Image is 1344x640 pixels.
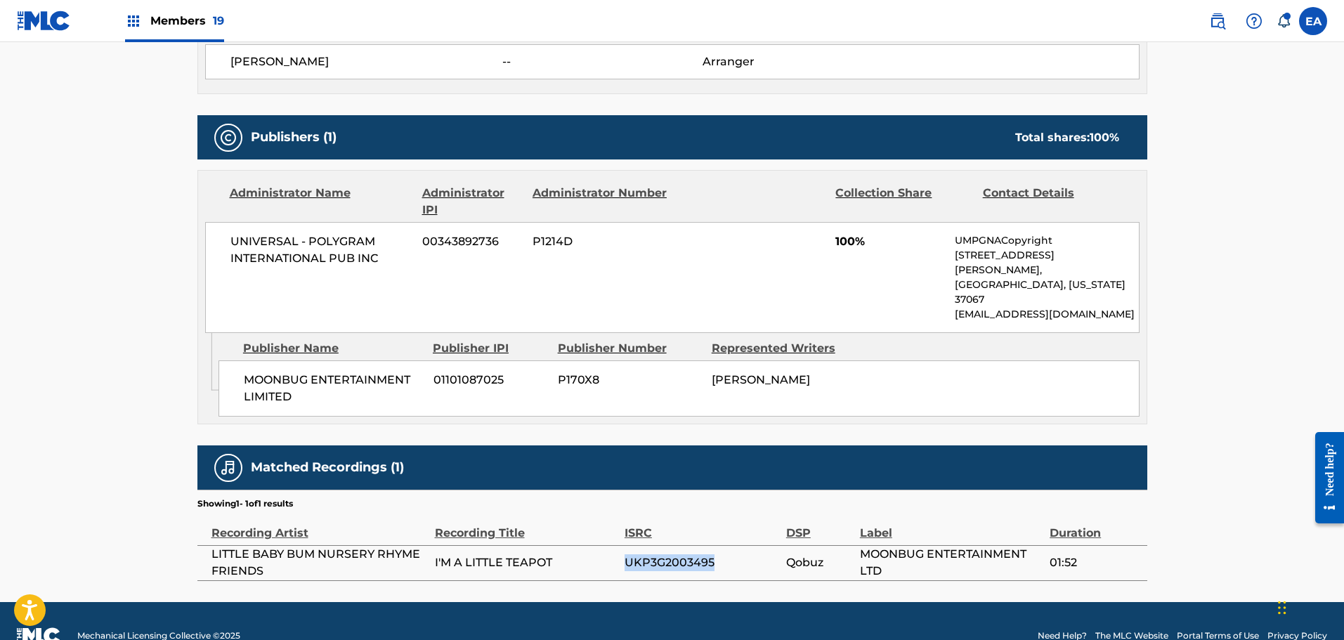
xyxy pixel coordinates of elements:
[1090,131,1119,144] span: 100 %
[1278,587,1286,629] div: Drag
[835,185,972,218] div: Collection Share
[955,233,1138,248] p: UMPGNACopyright
[197,497,293,510] p: Showing 1 - 1 of 1 results
[533,185,669,218] div: Administrator Number
[435,554,618,571] span: I'M A LITTLE TEAPOT
[1203,7,1232,35] a: Public Search
[786,554,853,571] span: Qobuz
[1305,421,1344,534] iframe: Resource Center
[860,510,1043,542] div: Label
[17,11,71,31] img: MLC Logo
[1209,13,1226,30] img: search
[422,233,522,250] span: 00343892736
[213,14,224,27] span: 19
[230,53,503,70] span: [PERSON_NAME]
[860,546,1043,580] span: MOONBUG ENTERTAINMENT LTD
[230,233,412,267] span: UNIVERSAL - POLYGRAM INTERNATIONAL PUB INC
[220,459,237,476] img: Matched Recordings
[422,185,522,218] div: Administrator IPI
[433,372,547,388] span: 01101087025
[1277,14,1291,28] div: Notifications
[1246,13,1263,30] img: help
[1015,129,1119,146] div: Total shares:
[220,129,237,146] img: Publishers
[150,13,224,29] span: Members
[835,233,944,250] span: 100%
[1299,7,1327,35] div: User Menu
[244,372,423,405] span: MOONBUG ENTERTAINMENT LIMITED
[1274,573,1344,640] iframe: Chat Widget
[433,340,547,357] div: Publisher IPI
[211,510,428,542] div: Recording Artist
[243,340,422,357] div: Publisher Name
[955,248,1138,277] p: [STREET_ADDRESS][PERSON_NAME],
[712,373,810,386] span: [PERSON_NAME]
[435,510,618,542] div: Recording Title
[955,277,1138,307] p: [GEOGRAPHIC_DATA], [US_STATE] 37067
[533,233,669,250] span: P1214D
[502,53,702,70] span: --
[558,372,701,388] span: P170X8
[983,185,1119,218] div: Contact Details
[251,129,337,145] h5: Publishers (1)
[625,554,779,571] span: UKP3G2003495
[1240,7,1268,35] div: Help
[955,307,1138,322] p: [EMAIL_ADDRESS][DOMAIN_NAME]
[1050,510,1140,542] div: Duration
[558,340,701,357] div: Publisher Number
[712,340,855,357] div: Represented Writers
[125,13,142,30] img: Top Rightsholders
[1050,554,1140,571] span: 01:52
[703,53,885,70] span: Arranger
[786,510,853,542] div: DSP
[211,546,428,580] span: LITTLE BABY BUM NURSERY RHYME FRIENDS
[625,510,779,542] div: ISRC
[251,459,404,476] h5: Matched Recordings (1)
[230,185,412,218] div: Administrator Name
